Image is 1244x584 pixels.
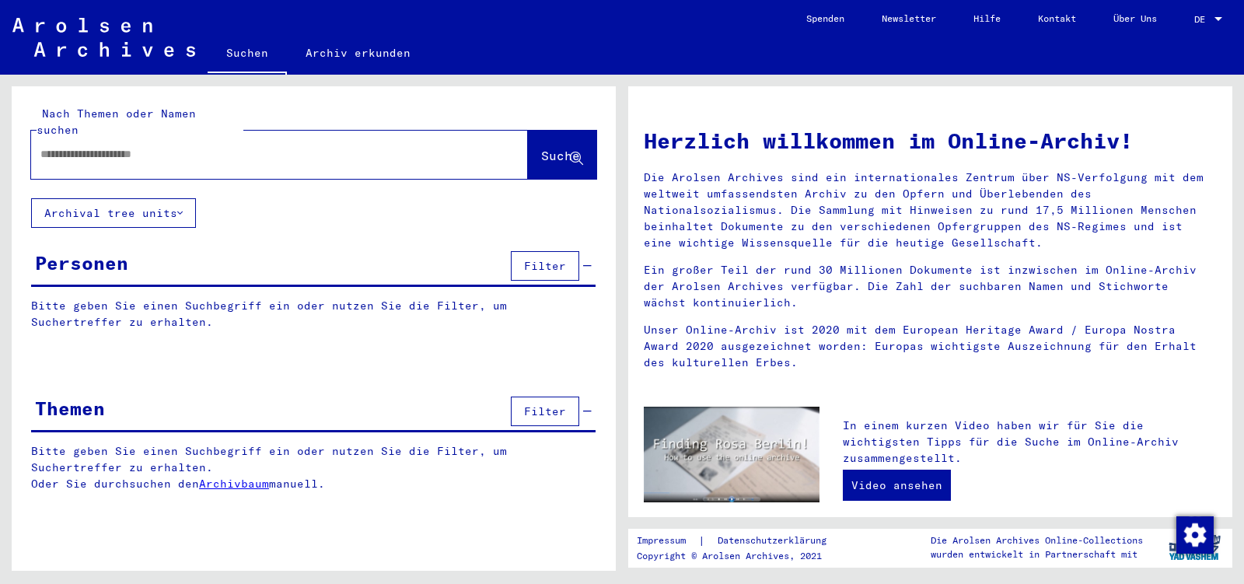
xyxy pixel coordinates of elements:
p: In einem kurzen Video haben wir für Sie die wichtigsten Tipps für die Suche im Online-Archiv zusa... [843,418,1217,467]
p: Ein großer Teil der rund 30 Millionen Dokumente ist inzwischen im Online-Archiv der Arolsen Archi... [644,262,1217,311]
p: Unser Online-Archiv ist 2020 mit dem European Heritage Award / Europa Nostra Award 2020 ausgezeic... [644,322,1217,371]
button: Suche [528,131,596,179]
div: | [637,533,845,549]
a: Archivbaum [199,477,269,491]
div: Personen [35,249,128,277]
p: Bitte geben Sie einen Suchbegriff ein oder nutzen Sie die Filter, um Suchertreffer zu erhalten. [31,298,596,330]
span: DE [1194,14,1211,25]
span: Suche [541,148,580,163]
span: Filter [524,404,566,418]
mat-label: Nach Themen oder Namen suchen [37,107,196,137]
img: Zustimmung ändern [1176,516,1214,554]
img: yv_logo.png [1165,528,1224,567]
button: Archival tree units [31,198,196,228]
img: video.jpg [644,407,819,502]
span: Filter [524,259,566,273]
a: Archiv erkunden [287,34,429,72]
p: Bitte geben Sie einen Suchbegriff ein oder nutzen Sie die Filter, um Suchertreffer zu erhalten. O... [31,443,596,492]
p: Die Arolsen Archives Online-Collections [931,533,1143,547]
h1: Herzlich willkommen im Online-Archiv! [644,124,1217,157]
p: wurden entwickelt in Partnerschaft mit [931,547,1143,561]
p: Die Arolsen Archives sind ein internationales Zentrum über NS-Verfolgung mit dem weltweit umfasse... [644,170,1217,251]
a: Video ansehen [843,470,951,501]
a: Suchen [208,34,287,75]
p: Copyright © Arolsen Archives, 2021 [637,549,845,563]
img: Arolsen_neg.svg [12,18,195,57]
button: Filter [511,251,579,281]
a: Datenschutzerklärung [705,533,845,549]
button: Filter [511,397,579,426]
a: Impressum [637,533,698,549]
div: Themen [35,394,105,422]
